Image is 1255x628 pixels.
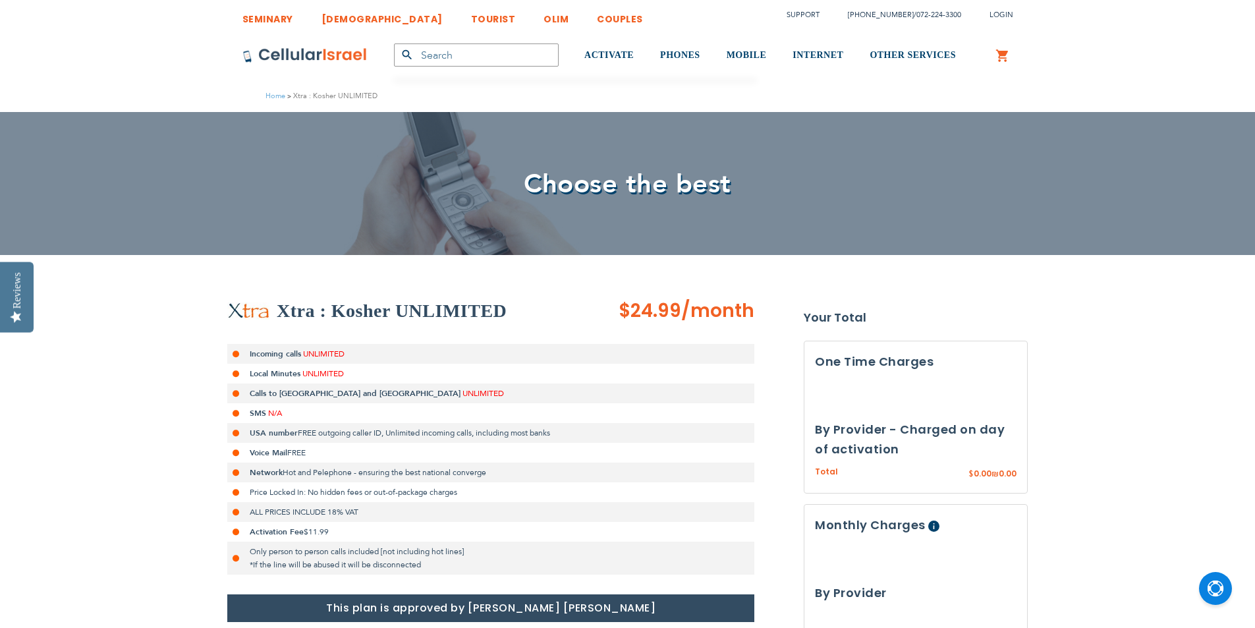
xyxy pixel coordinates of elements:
span: Choose the best [524,166,731,202]
span: $11.99 [304,527,329,537]
strong: USA number [250,428,298,438]
strong: Network [250,467,283,478]
h3: By Provider [815,583,1017,603]
a: OTHER SERVICES [870,31,956,80]
h3: One Time Charges [815,352,1017,372]
strong: Your Total [804,308,1028,328]
span: INTERNET [793,50,843,60]
h1: This plan is approved by [PERSON_NAME] [PERSON_NAME] [227,594,754,622]
a: PHONES [660,31,700,80]
span: Total [815,466,838,478]
span: UNLIMITED [303,349,345,359]
span: 0.00 [999,468,1017,479]
strong: Voice Mail [250,447,287,458]
a: SEMINARY [242,3,293,28]
input: Search [394,43,559,67]
a: TOURIST [471,3,516,28]
h3: By Provider - Charged on day of activation [815,420,1017,459]
span: UNLIMITED [302,368,344,379]
img: Xtra : Kosher UNLIMITED [227,302,270,320]
strong: SMS [250,408,266,418]
span: Login [990,10,1013,20]
div: Reviews [11,272,23,308]
span: OTHER SERVICES [870,50,956,60]
strong: Activation Fee [250,527,304,537]
a: OLIM [544,3,569,28]
li: Only person to person calls included [not including hot lines] *If the line will be abused it wil... [227,542,754,575]
span: $24.99 [619,298,681,324]
a: Home [265,91,285,101]
span: ₪ [991,469,999,480]
a: [DEMOGRAPHIC_DATA] [321,3,443,28]
span: FREE [287,447,306,458]
span: UNLIMITED [462,388,504,399]
span: Monthly Charges [815,517,926,533]
li: ALL PRICES INCLUDE 18% VAT [227,502,754,522]
a: INTERNET [793,31,843,80]
li: Price Locked In: No hidden fees or out-of-package charges [227,482,754,502]
a: 072-224-3300 [916,10,961,20]
span: $ [968,469,974,480]
a: MOBILE [727,31,767,80]
span: Hot and Pelephone - ensuring the best national converge [283,467,486,478]
span: PHONES [660,50,700,60]
span: ACTIVATE [584,50,634,60]
li: Xtra : Kosher UNLIMITED [285,90,377,102]
a: COUPLES [597,3,643,28]
h2: Xtra : Kosher UNLIMITED [277,298,507,324]
span: MOBILE [727,50,767,60]
span: 0.00 [974,468,991,479]
span: /month [681,298,754,324]
span: FREE outgoing caller ID, Unlimited incoming calls, including most banks [298,428,550,438]
span: Help [928,521,939,532]
span: N/A [268,408,282,418]
a: Support [787,10,820,20]
strong: Incoming calls [250,349,301,359]
li: / [835,5,961,24]
img: Cellular Israel Logo [242,47,368,63]
strong: Local Minutes [250,368,300,379]
a: [PHONE_NUMBER] [848,10,914,20]
a: ACTIVATE [584,31,634,80]
strong: Calls to [GEOGRAPHIC_DATA] and [GEOGRAPHIC_DATA] [250,388,460,399]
